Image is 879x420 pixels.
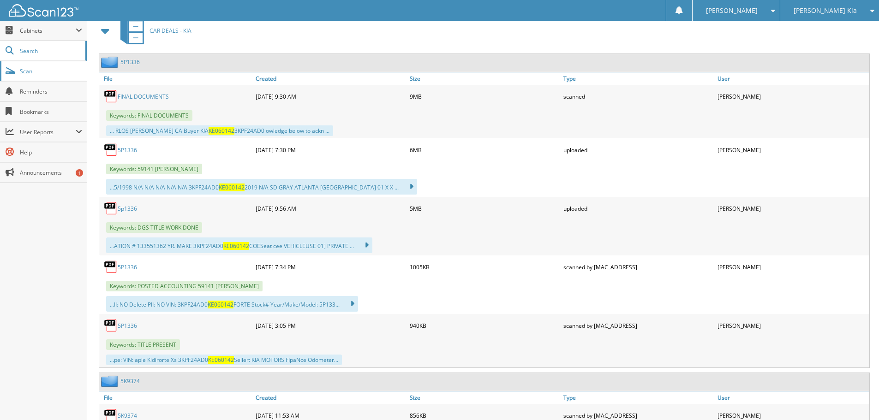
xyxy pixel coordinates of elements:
[715,391,869,404] a: User
[106,339,180,350] span: Keywords: TITLE PRESENT
[9,4,78,17] img: scan123-logo-white.svg
[106,281,263,291] span: Keywords: POSTED ACCOUNTING 59141 [PERSON_NAME]
[209,127,234,135] span: KE060142
[106,355,342,365] div: ...pe: VIN: apie Kidirorte Xs 3KPF24AD0 Seller: KIA MOTORS FIpaNce Odometer...
[219,183,245,191] span: KE060142
[20,128,76,136] span: User Reports
[561,141,715,159] div: uploaded
[99,391,253,404] a: File
[20,67,82,75] span: Scan
[104,260,118,274] img: PDF.png
[253,141,407,159] div: [DATE] 7:30 PM
[208,356,234,364] span: KE060142
[407,72,562,85] a: Size
[149,27,191,35] span: CAR DEALS - KIA
[106,179,417,195] div: ...5/1998 N/A N/A N/A N/A N/A 3KPF24AD0 2019 N/A SD GRAY ATLANTA [GEOGRAPHIC_DATA] 01 X X ...
[715,258,869,276] div: [PERSON_NAME]
[118,412,137,420] a: 5K9374
[253,258,407,276] div: [DATE] 7:34 PM
[407,87,562,106] div: 9MB
[407,141,562,159] div: 6MB
[120,58,140,66] a: 5P1336
[794,8,857,13] span: [PERSON_NAME] Kia
[208,301,233,308] span: KE060142
[106,296,358,312] div: ...II: NO Delete PII: NO VIN: 3KPF24AD0 FORTE Stock# Year/Make/Model: 5P133...
[561,391,715,404] a: Type
[833,376,879,420] iframe: Chat Widget
[76,169,83,177] div: 1
[106,164,202,174] span: Keywords: 59141 [PERSON_NAME]
[104,143,118,157] img: PDF.png
[407,391,562,404] a: Size
[104,319,118,332] img: PDF.png
[253,316,407,335] div: [DATE] 3:05 PM
[118,263,137,271] a: 5P1336
[561,316,715,335] div: scanned by [MAC_ADDRESS]
[407,199,562,218] div: 5MB
[118,322,137,330] a: 5P1336
[253,72,407,85] a: Created
[407,316,562,335] div: 940KB
[715,199,869,218] div: [PERSON_NAME]
[106,237,372,253] div: ...ATION # 133551362 YR. MAKE 3KPF24AD0 COESeat cee VEHICLEUSE 01] PRIVATE ...
[120,377,140,385] a: 5K9374
[715,72,869,85] a: User
[20,148,82,156] span: Help
[101,375,120,387] img: folder2.png
[20,47,81,55] span: Search
[20,169,82,177] span: Announcements
[715,87,869,106] div: [PERSON_NAME]
[223,242,249,250] span: KE060142
[118,93,169,101] a: FINAL DOCUMENTS
[106,222,202,233] span: Keywords: DGS TITLE WORK DONE
[20,88,82,95] span: Reminders
[561,199,715,218] div: uploaded
[715,316,869,335] div: [PERSON_NAME]
[20,108,82,116] span: Bookmarks
[715,141,869,159] div: [PERSON_NAME]
[104,201,118,215] img: PDF.png
[253,199,407,218] div: [DATE] 9:56 AM
[106,110,192,121] span: Keywords: FINAL DOCUMENTS
[561,72,715,85] a: Type
[104,89,118,103] img: PDF.png
[253,391,407,404] a: Created
[101,56,120,68] img: folder2.png
[118,146,137,154] a: 5P1336
[706,8,758,13] span: [PERSON_NAME]
[407,258,562,276] div: 1005KB
[20,27,76,35] span: Cabinets
[99,72,253,85] a: File
[115,12,191,49] a: CAR DEALS - KIA
[106,125,333,136] div: ... RLOS [PERSON_NAME] CA Buyer KIA 3KPF24AD0 owledge below to ackn ...
[253,87,407,106] div: [DATE] 9:30 AM
[118,205,137,213] a: 5p1336
[561,87,715,106] div: scanned
[561,258,715,276] div: scanned by [MAC_ADDRESS]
